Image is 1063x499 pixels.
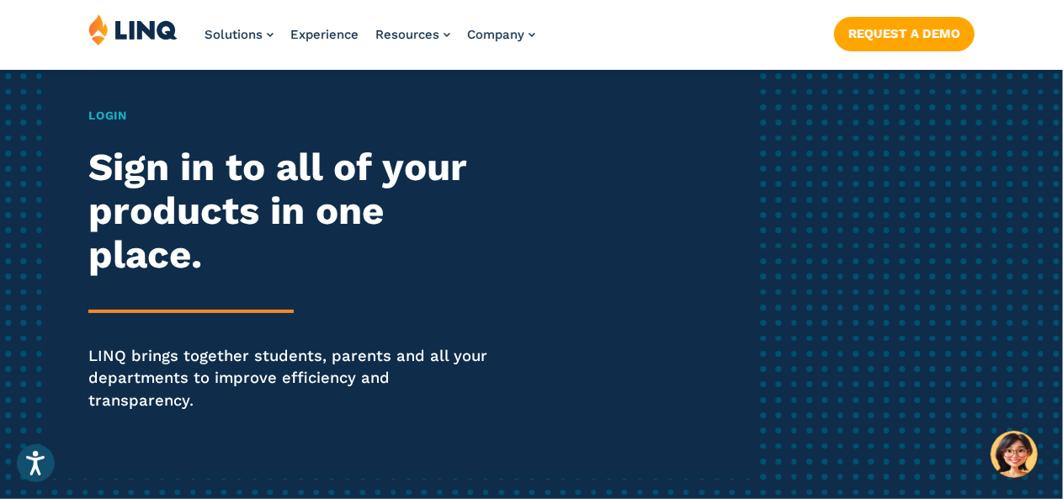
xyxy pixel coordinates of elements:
[205,27,274,42] a: Solutions
[205,13,535,69] nav: Primary Navigation
[88,13,178,45] img: LINQ | K‑12 Software
[991,431,1038,478] button: Hello, have a question? Let’s chat.
[88,107,498,125] h1: Login
[467,27,535,42] a: Company
[290,27,359,42] a: Experience
[88,345,498,411] p: LINQ brings together students, parents and all your departments to improve efficiency and transpa...
[205,27,263,42] span: Solutions
[834,13,975,50] nav: Button Navigation
[375,27,450,42] a: Resources
[467,27,524,42] span: Company
[88,146,498,278] h2: Sign in to all of your products in one place.
[375,27,439,42] span: Resources
[834,17,975,50] a: Request a Demo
